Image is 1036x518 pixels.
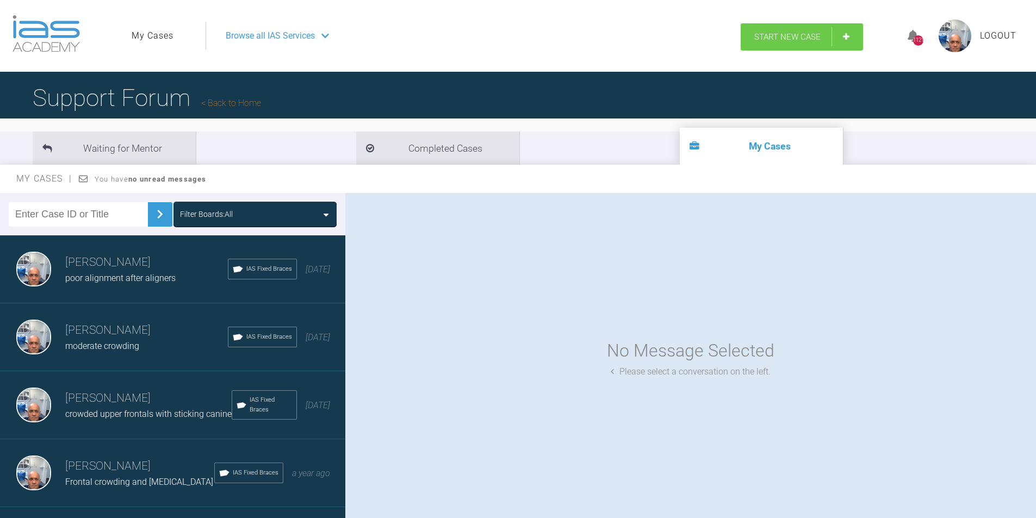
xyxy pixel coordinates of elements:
h3: [PERSON_NAME] [65,457,214,476]
h3: [PERSON_NAME] [65,253,228,272]
a: Logout [980,29,1016,43]
span: a year ago [292,468,330,478]
h3: [PERSON_NAME] [65,321,228,340]
span: poor alignment after aligners [65,273,176,283]
span: My Cases [16,173,72,184]
a: Start New Case [741,23,863,51]
span: IAS Fixed Braces [246,264,292,274]
a: Back to Home [201,98,261,108]
span: IAS Fixed Braces [233,468,278,478]
li: My Cases [680,128,843,165]
img: logo-light.3e3ef733.png [13,15,80,52]
span: Frontal crowding and [MEDICAL_DATA] [65,477,213,487]
div: 1121 [913,35,923,46]
span: Start New Case [754,32,821,42]
img: Ivan Yanchev [16,320,51,354]
span: [DATE] [306,264,330,274]
div: Filter Boards: All [180,208,233,220]
div: Please select a conversation on the left. [611,365,771,379]
span: [DATE] [306,400,330,410]
img: Ivan Yanchev [16,252,51,286]
h1: Support Forum [33,79,261,117]
li: Completed Cases [356,132,519,165]
img: chevronRight.28bd32b0.svg [151,205,169,223]
div: No Message Selected [607,337,774,365]
span: Browse all IAS Services [226,29,315,43]
img: Ivan Yanchev [16,455,51,490]
li: Waiting for Mentor [33,132,196,165]
span: moderate crowding [65,341,139,351]
span: IAS Fixed Braces [246,332,292,342]
span: [DATE] [306,332,330,342]
h3: [PERSON_NAME] [65,389,232,408]
span: You have [95,175,206,183]
input: Enter Case ID or Title [9,202,148,227]
a: My Cases [132,29,173,43]
span: crowded upper frontals with sticking canine [65,409,232,419]
img: profile.png [939,20,971,52]
span: IAS Fixed Braces [250,395,292,415]
img: Ivan Yanchev [16,388,51,422]
strong: no unread messages [128,175,206,183]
